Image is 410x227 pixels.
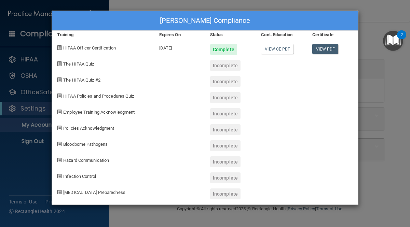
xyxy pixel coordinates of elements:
div: Training [52,31,154,39]
div: Incomplete [210,76,241,87]
div: Incomplete [210,140,241,151]
div: Incomplete [210,188,241,199]
div: Incomplete [210,124,241,135]
a: View CE PDF [261,44,293,54]
span: The HIPAA Quiz #2 [63,77,100,83]
span: Bloodborne Pathogens [63,142,108,147]
span: [MEDICAL_DATA] Preparedness [63,190,125,195]
div: Incomplete [210,108,241,119]
div: Certificate [307,31,358,39]
div: [PERSON_NAME] Compliance [52,11,358,31]
div: Cont. Education [256,31,307,39]
button: Open Resource Center, 2 new notifications [383,31,403,51]
div: [DATE] [154,39,205,55]
div: Incomplete [210,92,241,103]
span: Infection Control [63,174,96,179]
span: Hazard Communication [63,158,109,163]
span: Employee Training Acknowledgment [63,110,135,115]
span: HIPAA Policies and Procedures Quiz [63,94,134,99]
div: Expires On [154,31,205,39]
span: Policies Acknowledgment [63,126,114,131]
div: 2 [400,35,403,44]
a: View PDF [312,44,339,54]
div: Complete [210,44,237,55]
span: The HIPAA Quiz [63,61,94,67]
div: Incomplete [210,172,241,183]
div: Incomplete [210,156,241,167]
span: HIPAA Officer Certification [63,45,116,51]
div: Status [205,31,256,39]
div: Incomplete [210,60,241,71]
